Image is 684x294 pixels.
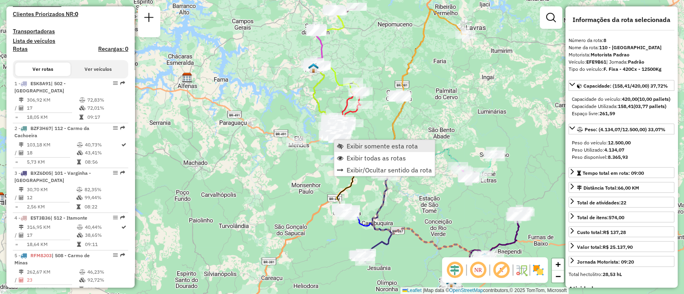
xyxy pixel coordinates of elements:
div: Peso: (4.134,07/12.500,00) 33,07% [569,136,674,164]
td: / [14,194,18,202]
i: % de utilização do peso [79,270,85,274]
div: Capacidade Utilizada: [572,103,671,110]
em: Opções [113,126,118,130]
span: | 508 - Carmo de Minas [14,252,90,266]
div: Jornada Motorista: 09:20 [577,258,634,266]
td: = [14,203,18,211]
div: Map data © contributors,© 2025 TomTom, Microsoft [400,287,569,294]
em: Opções [113,215,118,220]
span: | Jornada: [606,59,644,65]
td: 5,73 KM [26,158,77,166]
strong: R$ 25.137,90 [603,244,633,250]
strong: 4.134,07 [604,147,624,153]
span: 1 - [14,80,66,94]
a: Rotas [13,46,28,52]
strong: (10,00 pallets) [638,96,670,102]
em: Opções [113,253,118,258]
i: Distância Total [19,142,24,147]
strong: Motorista Padrao [591,52,630,58]
td: 11,42 KM [26,285,79,293]
i: % de utilização do peso [77,225,83,230]
a: Total de itens:574,00 [569,212,674,222]
td: 23 [26,276,79,284]
img: Tres Pontas [308,63,319,73]
td: 17 [26,104,79,112]
em: Rota exportada [120,253,125,258]
span: | 502 - [GEOGRAPHIC_DATA] [14,80,66,94]
h4: Informações da rota selecionada [569,16,674,24]
i: Distância Total [19,98,24,102]
span: 5 - [14,252,90,266]
td: 40,73% [85,141,121,149]
a: Exibir filtros [543,10,559,26]
i: Tempo total em rota [77,160,81,164]
i: % de utilização da cubagem [77,195,83,200]
td: = [14,285,18,293]
td: 30,70 KM [26,186,76,194]
i: Total de Atividades [19,106,24,110]
div: Número da rota: [569,37,674,44]
span: + [555,259,561,269]
h4: Atividades [569,285,674,293]
img: Exibir/Ocultar setores [532,264,545,276]
i: % de utilização do peso [77,187,83,192]
span: | 112 - Carmo da Cachoeira [14,125,89,138]
a: Peso: (4.134,07/12.500,00) 33,07% [569,124,674,134]
td: 38,65% [85,231,121,239]
i: Tempo total em rota [77,242,81,247]
strong: 0 [75,10,78,18]
span: | [423,288,424,293]
td: 43,41% [85,149,121,157]
em: Rota exportada [120,126,125,130]
button: Ver veículos [71,62,126,76]
strong: 261,59 [599,110,615,116]
div: Custo total: [577,229,626,236]
em: Opções [113,81,118,86]
strong: 420,00 [622,96,638,102]
span: 2 - [14,125,89,138]
span: Capacidade: (158,41/420,00) 37,72% [583,83,668,89]
td: / [14,231,18,239]
a: Zoom in [552,258,564,270]
td: 316,95 KM [26,223,77,231]
a: Nova sessão e pesquisa [141,10,157,28]
i: Rota otimizada [121,225,126,230]
strong: 158,41 [618,103,634,109]
strong: 8 [603,37,606,43]
span: − [555,271,561,281]
i: Total de Atividades [19,150,24,155]
strong: 8.365,93 [608,154,628,160]
td: 09:11 [85,240,121,248]
span: EST3B36 [30,215,50,221]
div: Capacidade: (158,41/420,00) 37,72% [569,92,674,120]
div: Atividade não roteirizada - CDC ATACAREJO EIRELI [286,138,306,146]
div: Peso disponível: [572,154,671,161]
span: Tempo total em rota: 09:00 [583,170,644,176]
em: Rota exportada [120,170,125,175]
i: Tempo total em rota [79,287,83,292]
i: % de utilização da cubagem [79,278,85,282]
span: 66,00 KM [618,185,639,191]
i: Distância Total [19,225,24,230]
div: Total hectolitro: [569,271,674,278]
td: / [14,149,18,157]
a: Distância Total:66,00 KM [569,182,674,193]
strong: 22 [621,200,626,206]
li: Exibir somente esta rota [334,140,435,152]
button: Ver rotas [15,62,71,76]
td: 262,67 KM [26,268,79,276]
strong: Padrão [628,59,644,65]
td: 92,72% [87,276,125,284]
td: 12 [26,194,76,202]
h4: Rotas vários dias: [13,1,128,8]
i: Rota otimizada [121,142,126,147]
a: Capacidade: (158,41/420,00) 37,72% [569,80,674,91]
td: 46,23% [87,268,125,276]
img: Soledade de Minas [446,278,456,289]
td: 2,56 KM [26,203,76,211]
h4: Lista de veículos [13,38,128,44]
td: 18,05 KM [26,113,79,121]
td: 09:17 [87,113,125,121]
em: Rota exportada [120,215,125,220]
i: Tempo total em rota [77,204,81,209]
